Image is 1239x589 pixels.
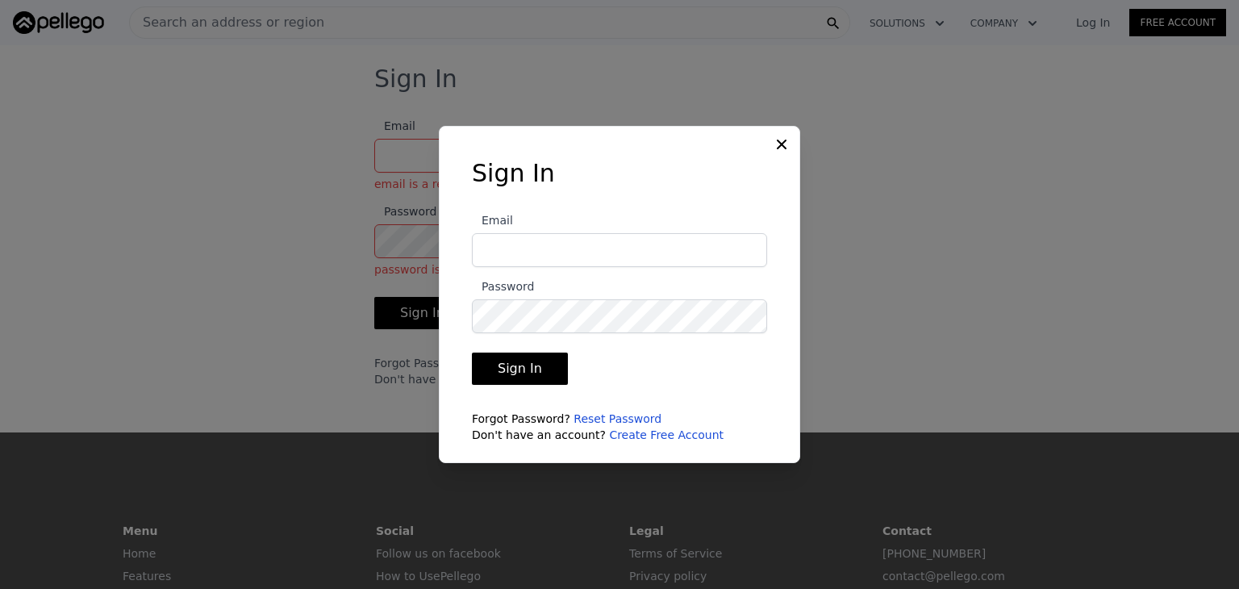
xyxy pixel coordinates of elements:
[472,299,767,333] input: Password
[472,280,534,293] span: Password
[472,214,513,227] span: Email
[472,353,568,385] button: Sign In
[574,412,661,425] a: Reset Password
[472,411,767,443] div: Forgot Password? Don't have an account?
[472,159,767,188] h3: Sign In
[472,233,767,267] input: Email
[609,428,724,441] a: Create Free Account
